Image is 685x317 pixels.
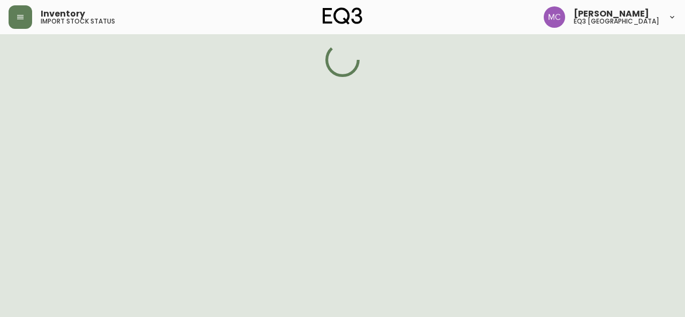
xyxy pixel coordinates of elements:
h5: import stock status [41,18,115,25]
img: 6dbdb61c5655a9a555815750a11666cc [544,6,565,28]
span: Inventory [41,10,85,18]
h5: eq3 [GEOGRAPHIC_DATA] [574,18,659,25]
img: logo [323,7,362,25]
span: [PERSON_NAME] [574,10,649,18]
